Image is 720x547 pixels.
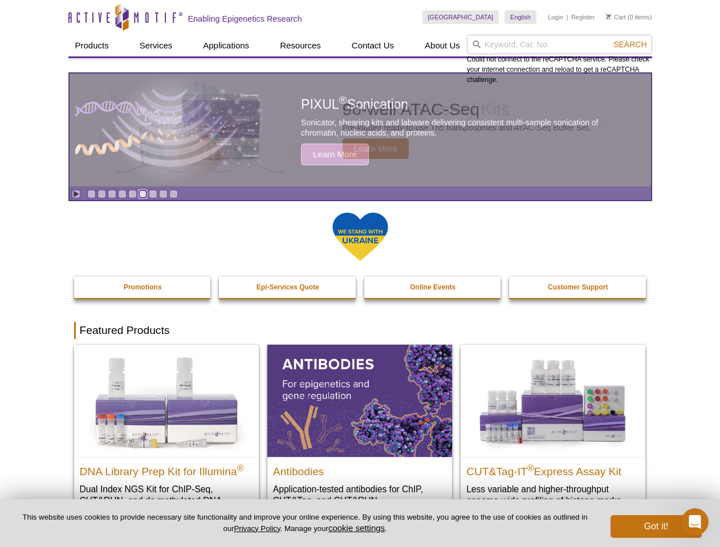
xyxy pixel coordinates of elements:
p: Application-tested antibodies for ChIP, CUT&Tag, and CUT&RUN. [273,483,446,507]
iframe: Intercom live chat [681,508,709,536]
input: Keyword, Cat. No. [467,35,652,54]
a: All Antibodies Antibodies Application-tested antibodies for ChIP, CUT&Tag, and CUT&RUN. [267,345,452,517]
a: Cart [606,13,626,21]
a: Promotions [74,276,212,298]
a: Go to slide 4 [118,190,127,198]
p: Dual Index NGS Kit for ChIP-Seq, CUT&RUN, and ds methylated DNA assays. [80,483,253,518]
a: Go to slide 9 [169,190,178,198]
a: PIXUL sonication PIXUL®Sonication Sonicator, shearing kits and labware delivering consistent mult... [70,74,651,186]
strong: Online Events [410,283,455,291]
button: cookie settings [328,523,385,533]
img: We Stand With Ukraine [332,211,389,262]
span: Search [613,40,646,49]
a: Go to slide 3 [108,190,116,198]
li: | [567,10,568,24]
a: Go to slide 2 [97,190,106,198]
a: Applications [196,35,256,56]
h2: DNA Library Prep Kit for Illumina [80,460,253,477]
h2: Antibodies [273,460,446,477]
li: (0 items) [606,10,652,24]
a: About Us [418,35,467,56]
img: DNA Library Prep Kit for Illumina [74,345,259,456]
span: PIXUL Sonication [301,97,408,112]
a: CUT&Tag-IT® Express Assay Kit CUT&Tag-IT®Express Assay Kit Less variable and higher-throughput ge... [461,345,645,517]
a: Contact Us [345,35,401,56]
p: Sonicator, shearing kits and labware delivering consistent multi-sample sonication of chromatin, ... [301,117,625,138]
img: All Antibodies [267,345,452,456]
h2: Enabling Epigenetics Research [188,14,302,24]
a: [GEOGRAPHIC_DATA] [422,10,499,24]
sup: ® [237,463,244,472]
a: Customer Support [509,276,647,298]
a: Products [68,35,116,56]
button: Search [610,39,650,50]
button: Got it! [611,515,702,538]
img: Your Cart [606,14,611,19]
p: Less variable and higher-throughput genome-wide profiling of histone marks​. [466,483,640,507]
a: Go to slide 8 [159,190,168,198]
a: Go to slide 6 [139,190,147,198]
a: Go to slide 7 [149,190,157,198]
strong: Epi-Services Quote [257,283,319,291]
a: Online Events [364,276,502,298]
a: Register [571,13,595,21]
a: Services [133,35,180,56]
a: Toggle autoplay [72,190,80,198]
p: This website uses cookies to provide necessary site functionality and improve your online experie... [18,512,592,534]
article: PIXUL Sonication [70,74,651,186]
a: Login [548,13,563,21]
span: Learn More [301,144,369,165]
h2: Featured Products [74,322,646,339]
strong: Customer Support [548,283,608,291]
a: Go to slide 1 [87,190,96,198]
a: Privacy Policy [234,524,280,533]
sup: ® [527,463,534,472]
h2: CUT&Tag-IT Express Assay Kit [466,460,640,477]
a: English [505,10,536,24]
a: Go to slide 5 [128,190,137,198]
img: CUT&Tag-IT® Express Assay Kit [461,345,645,456]
sup: ® [339,95,347,107]
div: Could not connect to the reCAPTCHA service. Please check your internet connection and reload to g... [467,35,652,85]
strong: Promotions [124,283,162,291]
a: Resources [273,35,328,56]
a: Epi-Services Quote [219,276,357,298]
img: PIXUL sonication [75,73,263,187]
a: DNA Library Prep Kit for Illumina DNA Library Prep Kit for Illumina® Dual Index NGS Kit for ChIP-... [74,345,259,529]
